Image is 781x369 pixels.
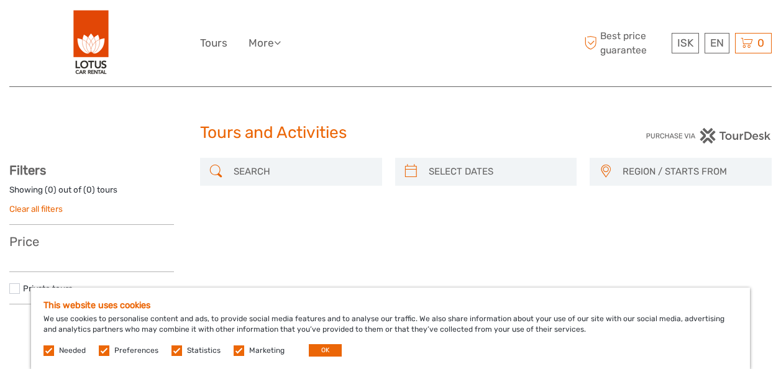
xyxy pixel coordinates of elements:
[23,283,73,293] a: Private tours
[581,29,669,57] span: Best price guarantee
[187,345,221,356] label: Statistics
[114,345,158,356] label: Preferences
[31,288,750,369] div: We use cookies to personalise content and ads, to provide social media features and to analyse ou...
[424,161,571,183] input: SELECT DATES
[59,345,86,356] label: Needed
[200,123,582,143] h1: Tours and Activities
[73,9,109,77] img: 443-e2bd2384-01f0-477a-b1bf-f993e7f52e7d_logo_big.png
[48,184,53,196] label: 0
[249,34,281,52] a: More
[229,161,376,183] input: SEARCH
[9,234,174,249] h3: Price
[9,163,46,178] strong: Filters
[646,128,772,143] img: PurchaseViaTourDesk.png
[756,37,766,49] span: 0
[677,37,693,49] span: ISK
[309,344,342,357] button: OK
[200,34,227,52] a: Tours
[705,33,729,53] div: EN
[617,162,765,182] button: REGION / STARTS FROM
[9,204,63,214] a: Clear all filters
[86,184,92,196] label: 0
[9,184,174,203] div: Showing ( ) out of ( ) tours
[43,300,738,311] h5: This website uses cookies
[249,345,285,356] label: Marketing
